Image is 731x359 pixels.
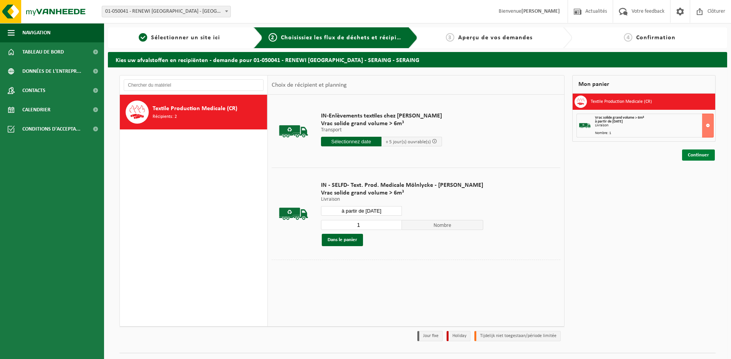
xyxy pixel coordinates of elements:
[269,33,277,42] span: 2
[108,52,727,67] h2: Kies uw afvalstoffen en recipiënten - demande pour 01-050041 - RENEWI [GEOGRAPHIC_DATA] - SERAING...
[572,75,716,94] div: Mon panier
[595,116,644,120] span: Vrac solide grand volume > 6m³
[474,331,561,341] li: Tijdelijk niet toegestaan/période limitée
[112,33,247,42] a: 1Sélectionner un site ici
[446,33,454,42] span: 3
[139,33,147,42] span: 1
[153,113,177,121] span: Récipients: 2
[447,331,471,341] li: Holiday
[153,104,237,113] span: Textile Production Medicale (CR)
[595,119,623,124] strong: à partir de [DATE]
[268,75,351,95] div: Choix de récipient et planning
[386,139,431,144] span: + 5 jour(s) ouvrable(s)
[102,6,231,17] span: 01-050041 - RENEWI BELGIUM - SERAING - SERAING
[321,181,483,189] span: IN - SELFD- Text. Prod. Medicale Mölnlycke - [PERSON_NAME]
[322,234,363,246] button: Dans le panier
[521,8,560,14] strong: [PERSON_NAME]
[22,119,81,139] span: Conditions d'accepta...
[22,23,50,42] span: Navigation
[402,220,483,230] span: Nombre
[636,35,676,41] span: Confirmation
[682,149,715,161] a: Continuer
[458,35,533,41] span: Aperçu de vos demandes
[591,96,652,108] h3: Textile Production Medicale (CR)
[624,33,632,42] span: 4
[281,35,409,41] span: Choisissiez les flux de déchets et récipients
[120,95,267,129] button: Textile Production Medicale (CR) Récipients: 2
[321,120,442,127] span: Vrac solide grand volume > 6m³
[321,112,442,120] span: IN-Enlèvements textiles chez [PERSON_NAME]
[321,189,483,197] span: Vrac solide grand volume > 6m³
[321,197,483,202] p: Livraison
[102,6,230,17] span: 01-050041 - RENEWI BELGIUM - SERAING - SERAING
[321,206,402,216] input: Sélectionnez date
[595,131,713,135] div: Nombre: 1
[22,81,45,100] span: Contacts
[417,331,443,341] li: Jour fixe
[22,100,50,119] span: Calendrier
[321,127,442,133] p: Transport
[124,79,264,91] input: Chercher du matériel
[22,62,81,81] span: Données de l'entrepr...
[151,35,220,41] span: Sélectionner un site ici
[595,124,713,127] div: Livraison
[321,137,381,146] input: Sélectionnez date
[22,42,64,62] span: Tableau de bord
